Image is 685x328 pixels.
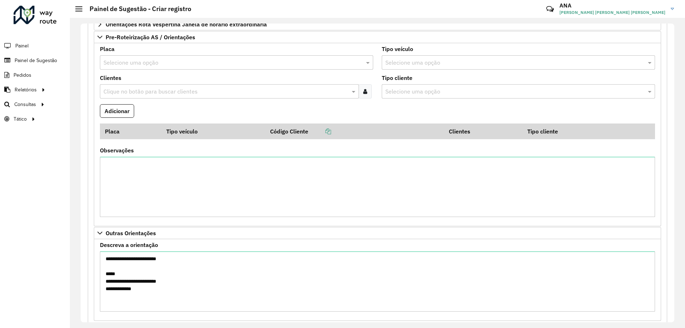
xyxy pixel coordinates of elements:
[559,9,665,16] span: [PERSON_NAME] [PERSON_NAME] [PERSON_NAME]
[15,42,29,50] span: Painel
[100,45,115,53] label: Placa
[106,34,195,40] span: Pre-Roteirização AS / Orientações
[522,123,624,139] th: Tipo cliente
[94,43,661,227] div: Pre-Roteirização AS / Orientações
[94,18,661,30] a: Orientações Rota Vespertina Janela de horário extraordinária
[100,104,134,118] button: Adicionar
[382,74,412,82] label: Tipo cliente
[162,123,265,139] th: Tipo veículo
[100,241,158,249] label: Descreva a orientação
[100,74,121,82] label: Clientes
[106,230,156,236] span: Outras Orientações
[106,21,267,27] span: Orientações Rota Vespertina Janela de horário extraordinária
[94,239,661,321] div: Outras Orientações
[14,115,27,123] span: Tático
[444,123,522,139] th: Clientes
[15,86,37,94] span: Relatórios
[100,123,162,139] th: Placa
[100,146,134,155] label: Observações
[15,57,57,64] span: Painel de Sugestão
[559,2,665,9] h3: ANA
[82,5,191,13] h2: Painel de Sugestão - Criar registro
[94,227,661,239] a: Outras Orientações
[265,123,444,139] th: Código Cliente
[94,31,661,43] a: Pre-Roteirização AS / Orientações
[14,71,31,79] span: Pedidos
[382,45,413,53] label: Tipo veículo
[14,101,36,108] span: Consultas
[542,1,558,17] a: Contato Rápido
[308,128,331,135] a: Copiar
